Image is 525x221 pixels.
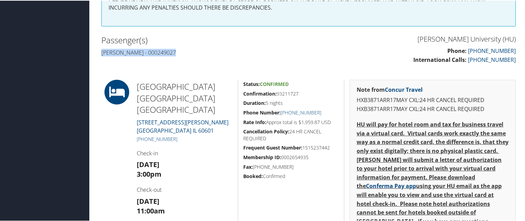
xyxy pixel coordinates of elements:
h5: 1515237442 [243,144,339,151]
strong: International Calls: [413,55,467,63]
a: [PHONE_NUMBER] [281,109,321,115]
strong: [DATE] [137,159,159,168]
h5: Confirmed [243,172,339,179]
strong: Status: [243,80,260,87]
strong: Duration: [243,99,266,106]
a: [PHONE_NUMBER] [137,135,177,142]
strong: Phone Number: [243,109,281,115]
strong: Cancellation Policy: [243,128,289,134]
strong: Booked: [243,172,263,179]
strong: Frequent Guest Number: [243,144,302,150]
strong: Note from [357,85,423,93]
p: HXB3871ARR17MAY CXL:24 HR CANCEL REQUIRED HXB3871ARR17MAY CXL:24 HR CANCEL REQUIRED [357,95,509,113]
strong: 3:00pm [137,169,161,178]
h5: Approx total is $1,959.87 USD [243,118,339,125]
a: [STREET_ADDRESS][PERSON_NAME][GEOGRAPHIC_DATA] IL 60601 [137,118,228,134]
strong: Fax: [243,163,253,169]
h4: [PERSON_NAME] - 000249027 [101,48,303,56]
a: Conferma Pay app [366,181,416,189]
strong: Phone: [447,46,467,54]
h2: Passenger(s) [101,34,303,45]
strong: Rate Info: [243,118,266,125]
h5: 93211727 [243,90,339,97]
a: Concur Travel [385,85,423,93]
h3: [PERSON_NAME] University (HU) [314,34,516,43]
h5: 24 HR CANCEL REQUIRED [243,128,339,141]
a: [PHONE_NUMBER] [468,55,516,63]
strong: Confirmation: [243,90,277,96]
h2: [GEOGRAPHIC_DATA] [GEOGRAPHIC_DATA] [GEOGRAPHIC_DATA] [137,80,233,115]
h5: 0002654935 [243,153,339,160]
h4: Check-out [137,185,233,193]
h5: 5 nights [243,99,339,106]
strong: Membership ID: [243,153,281,160]
strong: 11:00am [137,206,165,215]
strong: [DATE] [137,196,159,205]
h4: Check-in [137,149,233,156]
h5: [PHONE_NUMBER] [243,163,339,170]
span: Confirmed [260,80,289,87]
a: [PHONE_NUMBER] [468,46,516,54]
